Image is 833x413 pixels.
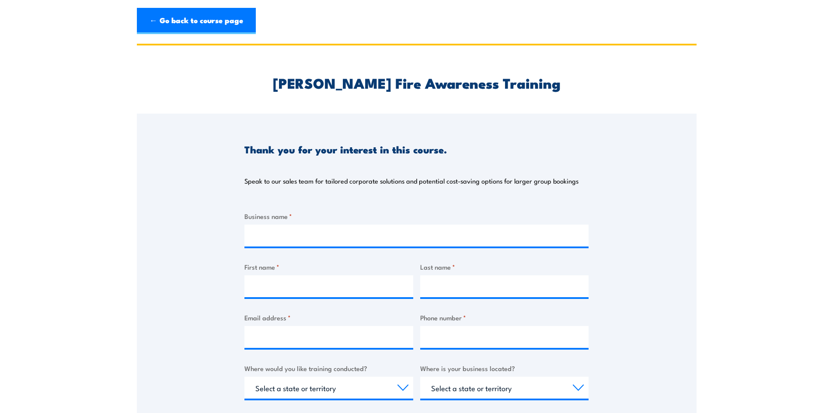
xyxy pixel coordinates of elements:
label: Business name [244,211,589,221]
p: Speak to our sales team for tailored corporate solutions and potential cost-saving options for la... [244,177,579,185]
label: Phone number [420,312,589,323]
label: Last name [420,262,589,272]
h3: Thank you for your interest in this course. [244,144,447,154]
label: Where would you like training conducted? [244,363,413,373]
label: Where is your business located? [420,363,589,373]
label: First name [244,262,413,272]
a: ← Go back to course page [137,8,256,34]
label: Email address [244,312,413,323]
h2: [PERSON_NAME] Fire Awareness Training [244,76,589,89]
